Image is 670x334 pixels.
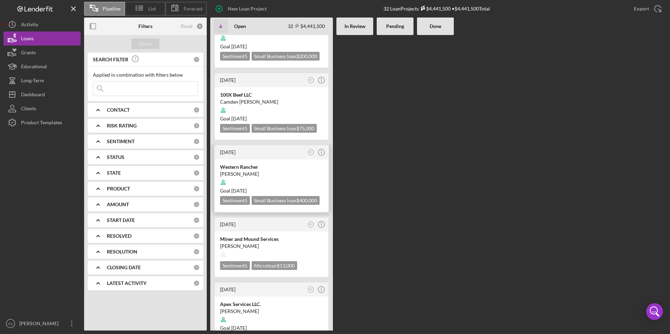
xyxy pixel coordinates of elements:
b: AMOUNT [107,202,129,207]
b: PRODUCT [107,186,130,192]
b: RISK RATING [107,123,137,128]
text: EN [309,288,313,291]
div: Sentiment 5 [220,124,250,133]
span: Goal [220,43,247,49]
b: Done [430,23,441,29]
time: 06/14/2025 [231,116,247,121]
div: 0 [193,280,200,286]
div: Sentiment 5 [220,196,250,205]
b: Pending [386,23,404,29]
div: Reset [181,23,193,29]
button: KS[PERSON_NAME] [4,316,81,330]
div: Western Rancher [220,163,323,171]
b: Filters [138,23,152,29]
a: [DATE]EN100X Beef LLCCamden [PERSON_NAME]Goal [DATE]Sentiment5Small Business loan$75,000 [214,72,329,141]
b: Open [234,23,246,29]
div: Clients [21,102,36,117]
b: STATUS [107,154,124,160]
span: Goal [220,325,247,331]
div: 0 [193,186,200,192]
button: New Loan Project [210,2,274,16]
div: Educational [21,60,47,75]
div: 0 [196,23,203,30]
b: In Review [344,23,365,29]
button: Dashboard [4,88,81,102]
span: List [148,6,156,12]
button: EN [306,285,316,294]
span: Forecast [184,6,203,12]
button: Activity [4,18,81,32]
div: 0 [193,107,200,113]
div: Activity [21,18,38,33]
a: [DATE]KSWestern Rancher[PERSON_NAME]Goal [DATE]Sentiment5Small Business loan$400,000 [214,144,329,213]
div: 0 [193,170,200,176]
div: 0 [193,154,200,160]
span: Goal [220,188,247,194]
text: KS [309,151,313,153]
div: Small Business loan $75,000 [252,124,317,133]
div: Small Business loan $200,000 [252,52,320,61]
div: 32 $4,441,500 [288,23,325,29]
div: 32 Loan Projects • $4,441,500 Total [383,6,490,12]
div: 0 [193,123,200,129]
time: 06/13/2025 [231,188,247,194]
div: 0 [193,264,200,271]
b: STATE [107,170,121,176]
div: Product Templates [21,116,62,131]
div: $4,441,500 [419,6,451,12]
button: KS [306,148,316,157]
div: Miner and Mound Services [220,236,323,243]
div: 0 [193,233,200,239]
div: 0 [193,201,200,208]
div: Export [634,2,649,16]
button: Grants [4,46,81,60]
div: 100X Beef LLC [220,91,323,98]
time: 2025-08-13 22:16 [220,77,235,83]
time: 09/21/2024 [231,43,247,49]
time: 2025-08-13 12:57 [220,149,235,155]
a: [DATE]ENMiner and Mound Services[PERSON_NAME]Sentiment5Microloan$13,000 [214,216,329,278]
time: 2025-08-12 19:39 [220,286,235,292]
div: [PERSON_NAME] [220,171,323,178]
div: Sentiment 5 [220,261,250,270]
div: [PERSON_NAME] [18,316,63,332]
b: RESOLUTION [107,249,137,255]
b: RESOLVED [107,233,131,239]
button: EN [306,76,316,85]
time: 09/26/2025 [231,325,247,331]
div: Apex Services LLC. [220,301,323,308]
div: Dashboard [21,88,45,103]
button: Apply [131,39,159,49]
div: Sentiment 5 [220,52,250,61]
button: Export [627,2,666,16]
text: EN [309,79,313,81]
b: LATEST ACTIVITY [107,280,146,286]
button: Loans [4,32,81,46]
button: Product Templates [4,116,81,130]
div: New Loan Project [228,2,267,16]
div: Applied in combination with filters below [93,72,198,78]
div: Apply [139,39,152,49]
span: Goal [220,116,247,121]
div: Long-Term [21,74,44,89]
text: KS [8,322,13,326]
button: EN [306,220,316,229]
div: 0 [193,138,200,145]
div: Microloan $13,000 [252,261,297,270]
text: EN [309,223,313,225]
div: Loans [21,32,34,47]
time: 2025-08-12 19:56 [220,221,235,227]
button: Clients [4,102,81,116]
div: [PERSON_NAME] [220,243,323,250]
div: 0 [193,217,200,223]
b: CONTACT [107,107,130,113]
div: 0 [193,249,200,255]
b: SEARCH FILTER [93,57,128,62]
button: Long-Term [4,74,81,88]
div: Open Intercom Messenger [646,303,663,320]
div: Camden [PERSON_NAME] [220,98,323,105]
